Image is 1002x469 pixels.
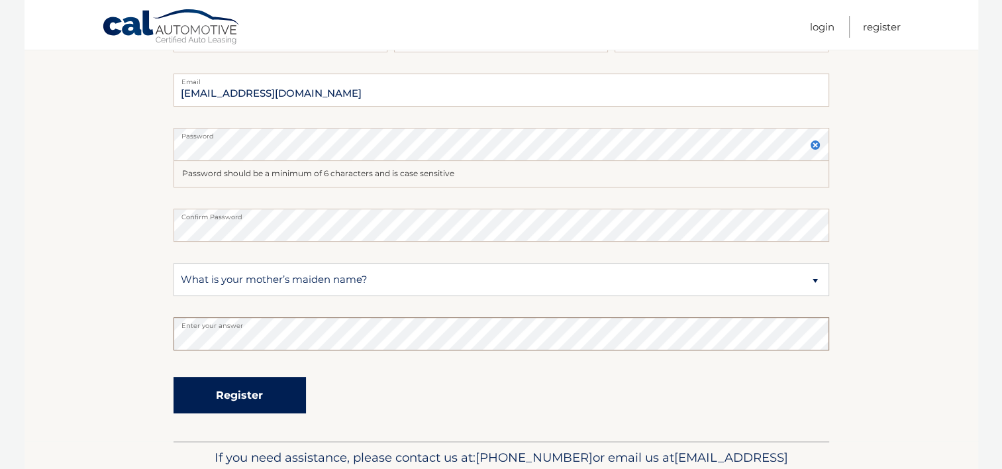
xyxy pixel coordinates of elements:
[174,377,306,413] button: Register
[174,128,829,138] label: Password
[863,16,901,38] a: Register
[174,317,829,328] label: Enter your answer
[174,209,829,219] label: Confirm Password
[174,74,829,107] input: Email
[810,16,834,38] a: Login
[102,9,241,47] a: Cal Automotive
[810,140,821,150] img: close.svg
[174,161,829,187] div: Password should be a minimum of 6 characters and is case sensitive
[174,74,829,84] label: Email
[476,450,593,465] span: [PHONE_NUMBER]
